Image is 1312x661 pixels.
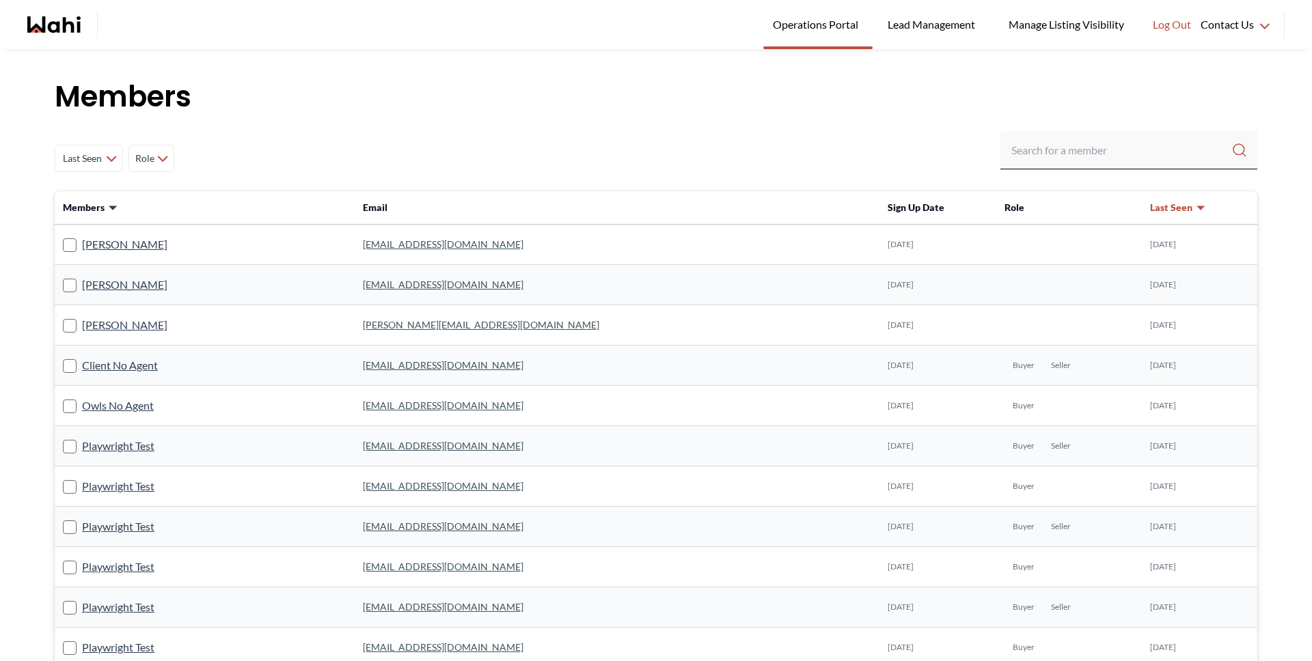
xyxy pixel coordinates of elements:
[879,225,996,265] td: [DATE]
[82,518,154,535] a: Playwright Test
[27,16,81,33] a: Wahi homepage
[1013,400,1035,411] span: Buyer
[82,638,154,656] a: Playwright Test
[82,477,154,495] a: Playwright Test
[82,598,154,616] a: Playwright Test
[363,319,599,330] a: [PERSON_NAME][EMAIL_ADDRESS][DOMAIN_NAME]
[1051,440,1071,451] span: Seller
[1150,201,1206,214] button: Last Seen
[888,201,944,213] span: Sign Up Date
[1013,521,1035,532] span: Buyer
[1142,507,1257,547] td: [DATE]
[879,386,996,426] td: [DATE]
[363,201,387,213] span: Email
[82,236,167,253] a: [PERSON_NAME]
[1142,225,1257,265] td: [DATE]
[363,279,523,290] a: [EMAIL_ADDRESS][DOMAIN_NAME]
[1142,305,1257,346] td: [DATE]
[879,466,996,507] td: [DATE]
[1153,16,1191,33] span: Log Out
[879,507,996,547] td: [DATE]
[63,201,118,214] button: Members
[1004,201,1024,213] span: Role
[135,146,154,171] span: Role
[1013,561,1035,572] span: Buyer
[363,440,523,451] a: [EMAIL_ADDRESS][DOMAIN_NAME]
[363,561,523,572] a: [EMAIL_ADDRESS][DOMAIN_NAME]
[82,316,167,334] a: [PERSON_NAME]
[55,76,1257,117] h1: Members
[82,558,154,576] a: Playwright Test
[61,146,103,171] span: Last Seen
[1013,360,1035,371] span: Buyer
[879,346,996,386] td: [DATE]
[1142,346,1257,386] td: [DATE]
[879,265,996,305] td: [DATE]
[363,601,523,613] a: [EMAIL_ADDRESS][DOMAIN_NAME]
[363,520,523,532] a: [EMAIL_ADDRESS][DOMAIN_NAME]
[879,587,996,628] td: [DATE]
[363,399,523,411] a: [EMAIL_ADDRESS][DOMAIN_NAME]
[82,356,158,374] a: Client No Agent
[1142,547,1257,587] td: [DATE]
[879,305,996,346] td: [DATE]
[1142,466,1257,507] td: [DATE]
[63,201,105,214] span: Members
[363,238,523,250] a: [EMAIL_ADDRESS][DOMAIN_NAME]
[1004,16,1128,33] span: Manage Listing Visibility
[363,359,523,371] a: [EMAIL_ADDRESS][DOMAIN_NAME]
[879,426,996,466] td: [DATE]
[1011,138,1231,163] input: Search input
[1013,602,1035,613] span: Buyer
[82,276,167,294] a: [PERSON_NAME]
[82,437,154,455] a: Playwright Test
[1142,386,1257,426] td: [DATE]
[1013,642,1035,653] span: Buyer
[1051,360,1071,371] span: Seller
[363,480,523,492] a: [EMAIL_ADDRESS][DOMAIN_NAME]
[1051,602,1071,613] span: Seller
[1142,265,1257,305] td: [DATE]
[1013,440,1035,451] span: Buyer
[363,641,523,653] a: [EMAIL_ADDRESS][DOMAIN_NAME]
[1150,201,1192,214] span: Last Seen
[888,16,980,33] span: Lead Management
[1142,587,1257,628] td: [DATE]
[1142,426,1257,466] td: [DATE]
[879,547,996,587] td: [DATE]
[773,16,863,33] span: Operations Portal
[1013,481,1035,492] span: Buyer
[1051,521,1071,532] span: Seller
[82,397,154,414] a: Owls No Agent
